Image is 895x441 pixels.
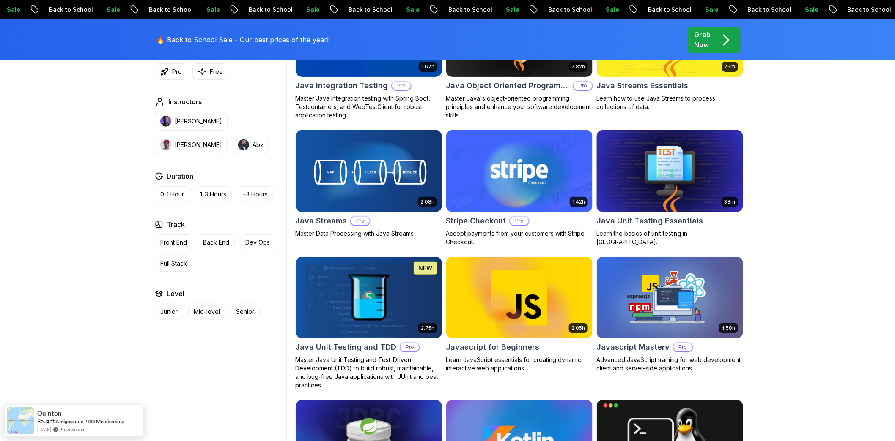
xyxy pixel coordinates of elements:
p: Back to School [39,5,97,14]
a: Java Unit Testing Essentials card38mJava Unit Testing EssentialsLearn the basics of unit testing ... [596,130,744,246]
p: Grab Now [695,30,711,50]
a: Javascript Mastery card4.58hJavascript MasteryProAdvanced JavaScript training for web development... [596,256,744,373]
p: Back to School [239,5,297,14]
p: Sale [696,5,723,14]
p: Accept payments from your customers with Stripe Checkout. [446,229,593,246]
h2: Duration [167,171,193,181]
button: 1-3 Hours [195,186,232,202]
h2: Javascript for Beginners [446,341,539,353]
p: Sale [796,5,823,14]
h2: Java Integration Testing [295,80,388,92]
button: Full Stack [155,256,192,272]
p: Back to School [538,5,596,14]
p: Pro [510,217,529,225]
span: Quinton [37,410,62,417]
p: Sale [596,5,623,14]
button: Free [192,63,228,80]
p: 4.58h [722,325,736,332]
p: Back to School [638,5,696,14]
p: 0-1 Hour [160,190,184,199]
p: +3 Hours [242,190,268,199]
p: Dev Ops [245,238,270,247]
h2: Track [167,219,185,229]
h2: Java Streams Essentials [596,80,689,92]
p: 1.42h [572,199,585,205]
p: Front End [160,238,187,247]
span: Bought [37,418,55,425]
p: 2.82h [571,63,585,70]
img: Stripe Checkout card [446,130,593,212]
p: Back End [203,238,229,247]
img: instructor img [238,139,249,150]
p: Pro [401,343,419,351]
span: [DATE] [37,426,51,433]
p: Mid-level [194,308,220,316]
p: Sale [97,5,124,14]
p: 1.67h [421,63,434,70]
p: Learn how to use Java Streams to process collections of data. [596,94,744,111]
p: Master Java Unit Testing and Test-Driven Development (TDD) to build robust, maintainable, and bug... [295,356,442,389]
a: Java Streams card2.08hJava StreamsProMaster Data Processing with Java Streams [295,130,442,238]
p: Advanced JavaScript training for web development, client and server-side applications [596,356,744,373]
p: Learn the basics of unit testing in [GEOGRAPHIC_DATA]. [596,229,744,246]
p: Abz [253,141,264,149]
img: Javascript for Beginners card [446,257,593,339]
p: 26m [725,63,736,70]
p: Senior [236,308,254,316]
p: Free [210,68,223,76]
p: Master Java integration testing with Spring Boot, Testcontainers, and WebTestClient for robust ap... [295,94,442,120]
p: Sale [297,5,324,14]
p: Back to School [439,5,496,14]
p: Pro [351,217,370,225]
p: Back to School [339,5,396,14]
button: instructor imgAbz [233,136,269,154]
button: Pro [155,63,187,80]
p: [PERSON_NAME] [175,117,222,125]
p: 2.08h [420,199,434,205]
p: Pro [172,68,182,76]
img: Java Unit Testing and TDD card [296,257,442,339]
h2: Java Streams [295,215,347,227]
button: Senior [231,304,260,320]
button: +3 Hours [237,186,273,202]
img: Javascript Mastery card [597,257,743,339]
button: Dev Ops [240,234,275,250]
button: Junior [155,304,183,320]
p: 1-3 Hours [200,190,226,199]
h2: Java Unit Testing and TDD [295,341,396,353]
h2: Stripe Checkout [446,215,506,227]
p: 2.05h [571,325,585,332]
a: Javascript for Beginners card2.05hJavascript for BeginnersLearn JavaScript essentials for creatin... [446,256,593,373]
p: Sale [197,5,224,14]
button: 0-1 Hour [155,186,189,202]
img: instructor img [160,139,171,150]
p: Sale [496,5,523,14]
img: Java Unit Testing Essentials card [593,128,747,214]
p: 🔥 Back to School Sale - Our best prices of the year! [156,35,329,45]
button: Front End [155,234,192,250]
p: Master Data Processing with Java Streams [295,229,442,238]
a: Java Unit Testing and TDD card2.75hNEWJava Unit Testing and TDDProMaster Java Unit Testing and Te... [295,256,442,390]
p: Sale [396,5,423,14]
img: instructor img [160,116,171,127]
p: Pro [574,82,592,90]
p: 2.75h [421,325,434,332]
img: Java Streams card [296,130,442,212]
h2: Java Object Oriented Programming [446,80,569,92]
h2: Level [167,289,184,299]
p: [PERSON_NAME] [175,141,222,149]
p: Junior [160,308,178,316]
h2: Javascript Mastery [596,341,670,353]
p: Pro [674,343,692,351]
p: NEW [418,264,432,272]
button: instructor img[PERSON_NAME] [155,136,228,154]
p: Back to School [139,5,197,14]
p: Learn JavaScript essentials for creating dynamic, interactive web applications [446,356,593,373]
p: Back to School [738,5,796,14]
p: Master Java's object-oriented programming principles and enhance your software development skills. [446,94,593,120]
p: Pro [392,82,411,90]
a: Stripe Checkout card1.42hStripe CheckoutProAccept payments from your customers with Stripe Checkout. [446,130,593,246]
h2: Java Unit Testing Essentials [596,215,703,227]
h2: Instructors [168,97,202,107]
button: Mid-level [188,304,225,320]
